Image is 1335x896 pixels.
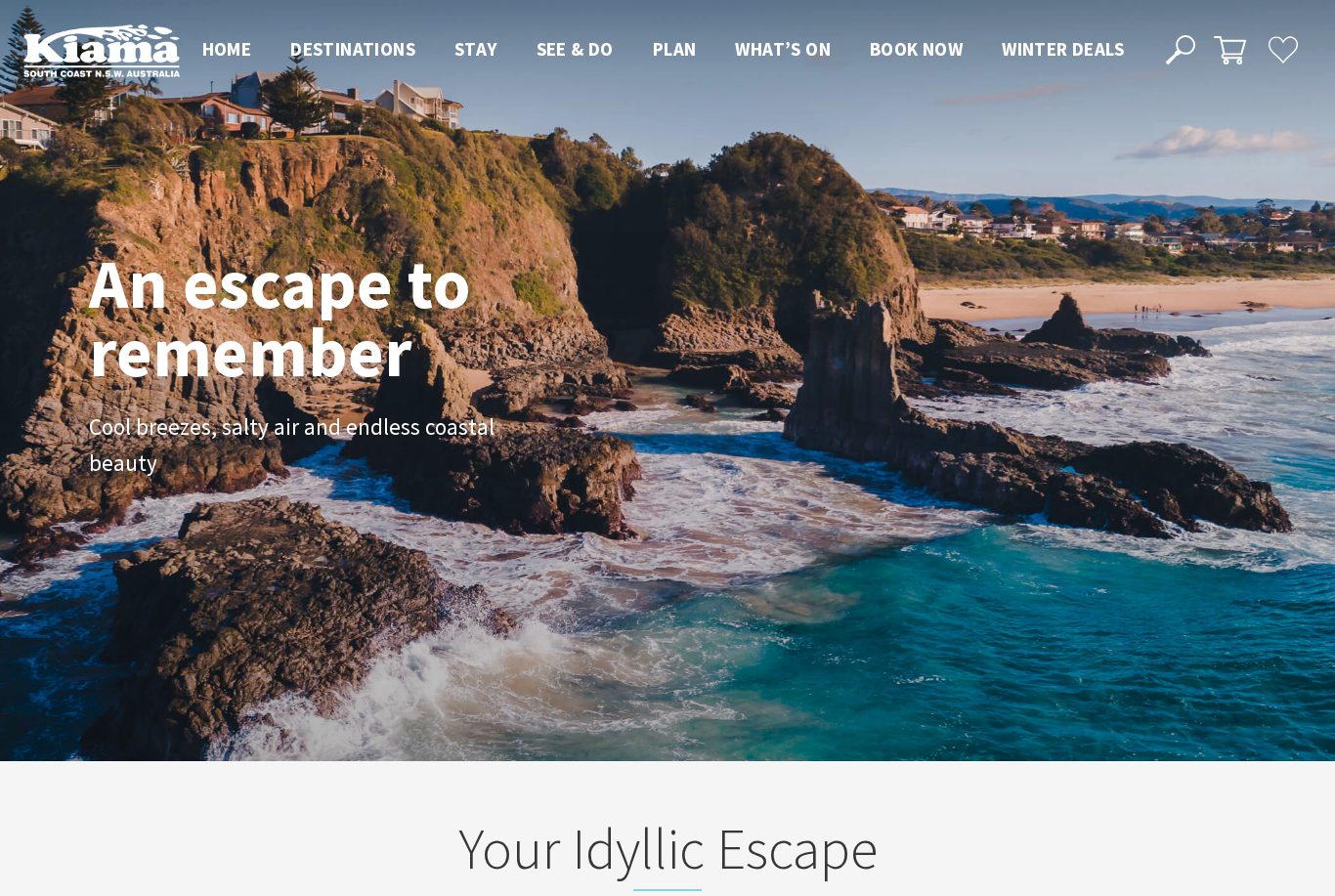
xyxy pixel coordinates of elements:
[202,37,252,61] span: Home
[653,37,697,61] span: Plan
[89,249,626,386] h1: An escape to remember
[284,815,1051,891] h2: Your Idyllic Escape
[89,409,529,482] p: Cool breezes, salty air and endless coastal beauty
[735,37,831,61] span: What’s On
[23,23,180,77] img: Kiama Logo
[1002,37,1124,61] span: Winter Deals
[290,37,415,61] span: Destinations
[537,37,614,61] span: See & Do
[454,37,497,61] span: Stay
[183,34,1143,66] nav: Main Menu
[870,37,963,61] span: Book now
